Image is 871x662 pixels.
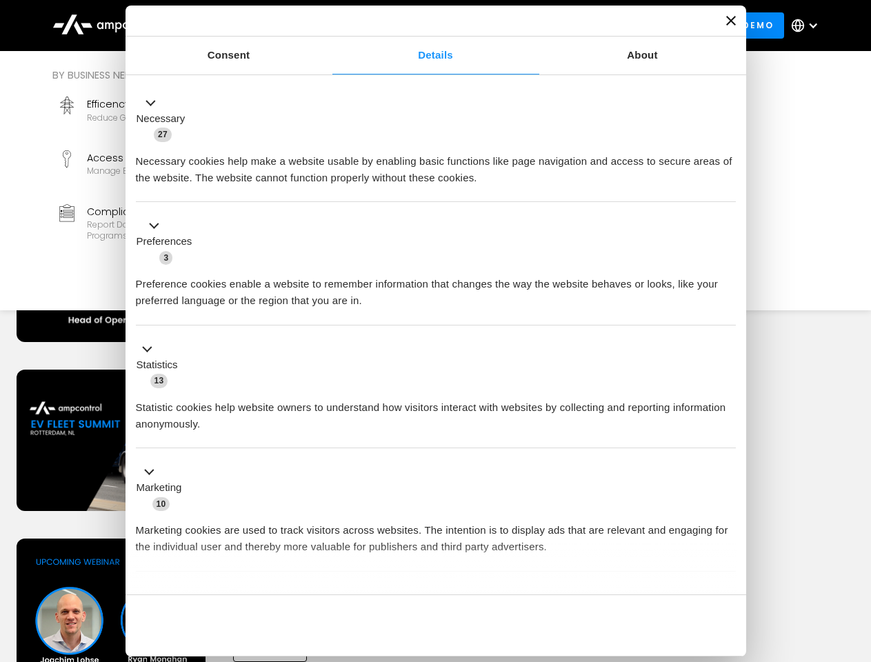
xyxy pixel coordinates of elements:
button: Statistics (13) [136,341,186,389]
div: Manage EV charger security and access [87,165,253,177]
div: Reduce grid contraints and fuel costs [87,112,246,123]
button: Marketing (10) [136,464,190,512]
a: About [539,37,746,74]
label: Marketing [137,480,182,496]
div: Statistic cookies help website owners to understand how visitors interact with websites by collec... [136,389,736,432]
label: Preferences [137,234,192,250]
div: By business need [52,68,499,83]
div: Necessary cookies help make a website usable by enabling basic functions like page navigation and... [136,143,736,186]
span: 13 [150,374,168,388]
button: Okay [537,605,735,645]
div: Preference cookies enable a website to remember information that changes the way the website beha... [136,265,736,309]
a: Consent [126,37,332,74]
a: EfficencyReduce grid contraints and fuel costs [52,91,273,139]
button: Preferences (3) [136,218,201,266]
div: Compliance [87,204,268,219]
div: Efficency [87,97,246,112]
a: ComplianceReport data and stay compliant with EV programs [52,199,273,247]
span: 10 [152,497,170,511]
a: Access ControlManage EV charger security and access [52,145,273,193]
button: Unclassified (2) [136,587,249,604]
span: 2 [228,589,241,603]
button: Necessary (27) [136,94,194,143]
div: Access Control [87,150,253,165]
button: Close banner [726,16,736,26]
div: Marketing cookies are used to track visitors across websites. The intention is to display ads tha... [136,512,736,555]
a: Details [332,37,539,74]
label: Statistics [137,357,178,373]
span: 27 [154,128,172,141]
div: Report data and stay compliant with EV programs [87,219,268,241]
span: 3 [159,251,172,265]
label: Necessary [137,111,186,127]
